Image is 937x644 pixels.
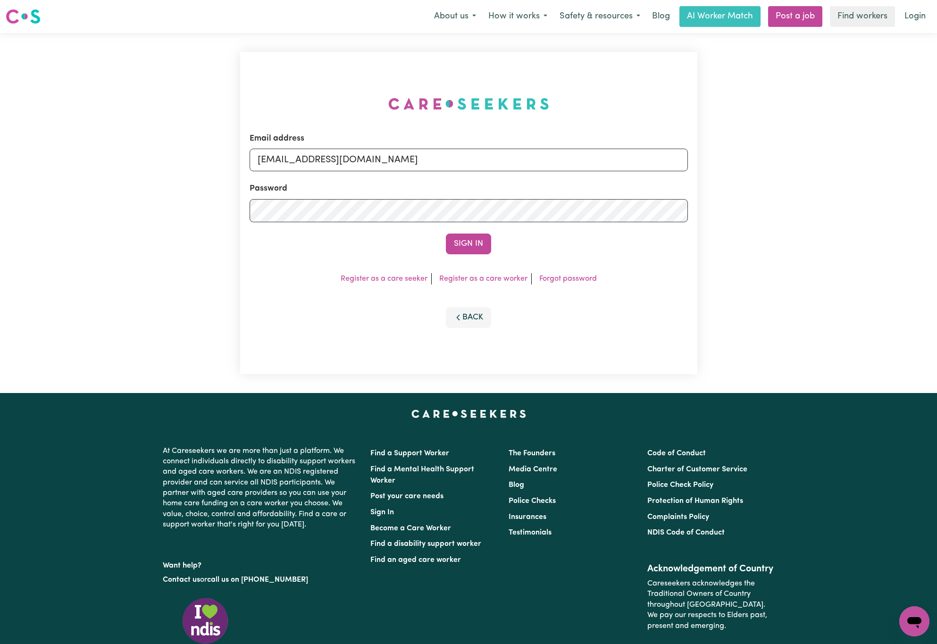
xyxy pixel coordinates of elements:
a: Register as a care worker [439,275,527,283]
a: Blog [509,481,524,489]
iframe: Button to launch messaging window [899,606,929,636]
a: Post your care needs [370,493,443,500]
a: Find a Support Worker [370,450,449,457]
p: Want help? [163,557,359,571]
button: How it works [482,7,553,26]
button: Sign In [446,234,491,254]
a: Police Checks [509,497,556,505]
a: Protection of Human Rights [647,497,743,505]
img: Careseekers logo [6,8,41,25]
a: Police Check Policy [647,481,713,489]
a: call us on [PHONE_NUMBER] [207,576,308,584]
a: AI Worker Match [679,6,761,27]
a: Testimonials [509,529,552,536]
a: Post a job [768,6,822,27]
a: Find workers [830,6,895,27]
a: Become a Care Worker [370,525,451,532]
a: Blog [646,6,676,27]
h2: Acknowledgement of Country [647,563,774,575]
a: Careseekers logo [6,6,41,27]
a: Charter of Customer Service [647,466,747,473]
a: Contact us [163,576,200,584]
a: NDIS Code of Conduct [647,529,725,536]
button: About us [428,7,482,26]
a: Forgot password [539,275,597,283]
p: Careseekers acknowledges the Traditional Owners of Country throughout [GEOGRAPHIC_DATA]. We pay o... [647,575,774,635]
a: Find an aged care worker [370,556,461,564]
a: Careseekers home page [411,410,526,418]
p: or [163,571,359,589]
a: Media Centre [509,466,557,473]
input: Email address [250,149,688,171]
button: Safety & resources [553,7,646,26]
a: Code of Conduct [647,450,706,457]
a: Find a Mental Health Support Worker [370,466,474,485]
a: Find a disability support worker [370,540,481,548]
a: Complaints Policy [647,513,709,521]
a: Sign In [370,509,394,516]
a: Register as a care seeker [341,275,427,283]
label: Email address [250,133,304,145]
p: At Careseekers we are more than just a platform. We connect individuals directly to disability su... [163,442,359,534]
a: The Founders [509,450,555,457]
label: Password [250,183,287,195]
button: Back [446,307,491,328]
a: Insurances [509,513,546,521]
a: Login [899,6,931,27]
